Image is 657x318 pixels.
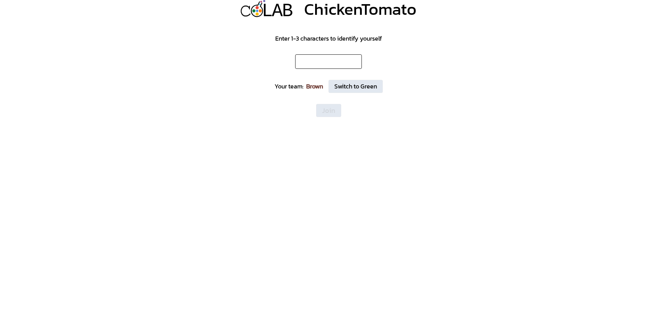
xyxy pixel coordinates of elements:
[275,82,303,91] div: Your team:
[316,104,341,117] button: Join
[275,34,382,43] div: Enter 1-3 characters to identify yourself
[328,80,383,93] button: Switch to Green
[306,82,323,91] div: Brown
[304,1,416,17] div: ChickenTomato
[282,0,293,23] div: B
[262,0,273,23] div: L
[272,0,283,23] div: A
